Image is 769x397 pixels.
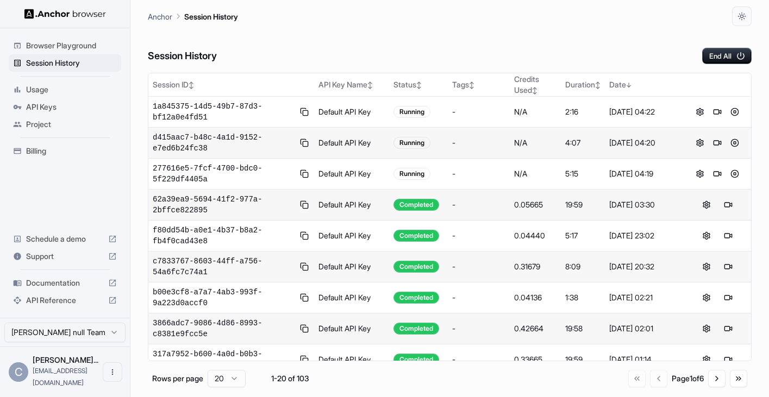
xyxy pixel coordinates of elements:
span: ↕ [532,86,537,94]
div: API Reference [9,292,121,309]
span: Usage [26,84,117,95]
div: Duration [565,79,601,90]
td: Default API Key [314,159,389,190]
div: Billing [9,142,121,160]
div: 0.33665 [514,354,557,365]
div: C [9,362,28,382]
div: - [452,137,505,148]
div: 5:15 [565,168,601,179]
span: API Reference [26,295,104,306]
div: - [452,354,505,365]
div: 0.05665 [514,199,557,210]
span: Charlie Jones null [33,355,98,364]
div: - [452,168,505,179]
div: Browser Playground [9,37,121,54]
div: Running [393,137,430,149]
div: 0.04440 [514,230,557,241]
span: ↕ [595,81,601,89]
div: N/A [514,106,557,117]
div: - [452,261,505,272]
img: Anchor Logo [24,9,106,19]
div: [DATE] 02:01 [609,323,679,334]
div: [DATE] 03:30 [609,199,679,210]
p: Anchor [148,11,172,22]
div: Completed [393,199,439,211]
div: 5:17 [565,230,601,241]
span: ↓ [626,81,632,89]
div: 19:59 [565,199,601,210]
div: - [452,292,505,303]
p: Rows per page [152,373,203,384]
div: Completed [393,261,439,273]
nav: breadcrumb [148,10,238,22]
button: End All [702,48,752,64]
div: Tags [452,79,505,90]
div: Status [393,79,443,90]
div: [DATE] 02:21 [609,292,679,303]
div: Page 1 of 6 [672,373,704,384]
div: [DATE] 23:02 [609,230,679,241]
span: API Keys [26,102,117,112]
div: 0.42664 [514,323,557,334]
div: 1-20 of 103 [263,373,317,384]
td: Default API Key [314,344,389,375]
div: - [452,323,505,334]
div: Schedule a demo [9,230,121,248]
h6: Session History [148,48,217,64]
div: - [452,199,505,210]
div: [DATE] 20:32 [609,261,679,272]
span: Project [26,119,117,130]
div: [DATE] 04:19 [609,168,679,179]
span: 277616e5-7fcf-4700-bdc0-5f229df4405a [153,163,294,185]
span: Support [26,251,104,262]
span: 1a845375-14d5-49b7-87d3-bf12a0e4fd51 [153,101,294,123]
div: 1:38 [565,292,601,303]
span: ↕ [189,81,194,89]
td: Default API Key [314,313,389,344]
div: Running [393,106,430,118]
div: 4:07 [565,137,601,148]
div: Credits Used [514,74,557,96]
span: Browser Playground [26,40,117,51]
button: Open menu [103,362,122,382]
div: [DATE] 04:22 [609,106,679,117]
div: API Key Name [318,79,385,90]
div: Session ID [153,79,310,90]
span: c7833767-8603-44ff-a756-54a6fc7c74a1 [153,256,294,278]
div: Completed [393,230,439,242]
div: Project [9,116,121,133]
td: Default API Key [314,220,389,251]
span: ctwj88@gmail.com [33,367,87,387]
span: Billing [26,146,117,156]
div: N/A [514,137,557,148]
div: [DATE] 01:14 [609,354,679,365]
div: 2:16 [565,106,601,117]
span: Session History [26,58,117,68]
div: - [452,230,505,241]
div: 0.04136 [514,292,557,303]
div: Completed [393,292,439,304]
span: Documentation [26,278,104,288]
div: 0.31679 [514,261,557,272]
td: Default API Key [314,251,389,282]
div: Running [393,168,430,180]
div: Completed [393,354,439,366]
span: 3866adc7-9086-4d86-8993-c8381e9fcc5e [153,318,294,339]
span: ↕ [416,81,422,89]
span: ↕ [469,81,474,89]
div: [DATE] 04:20 [609,137,679,148]
span: 62a39ea9-5694-41f2-977a-2bffce822895 [153,194,294,216]
td: Default API Key [314,190,389,220]
div: Support [9,248,121,265]
div: 19:58 [565,323,601,334]
div: - [452,106,505,117]
div: Session History [9,54,121,72]
div: Completed [393,323,439,335]
span: Schedule a demo [26,234,104,244]
span: ↕ [367,81,373,89]
div: N/A [514,168,557,179]
td: Default API Key [314,97,389,128]
div: Usage [9,81,121,98]
span: b00e3cf8-a7a7-4ab3-993f-9a223d0accf0 [153,287,294,308]
span: f80dd54b-a0e1-4b37-b8a2-fb4f0cad43e8 [153,225,294,247]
